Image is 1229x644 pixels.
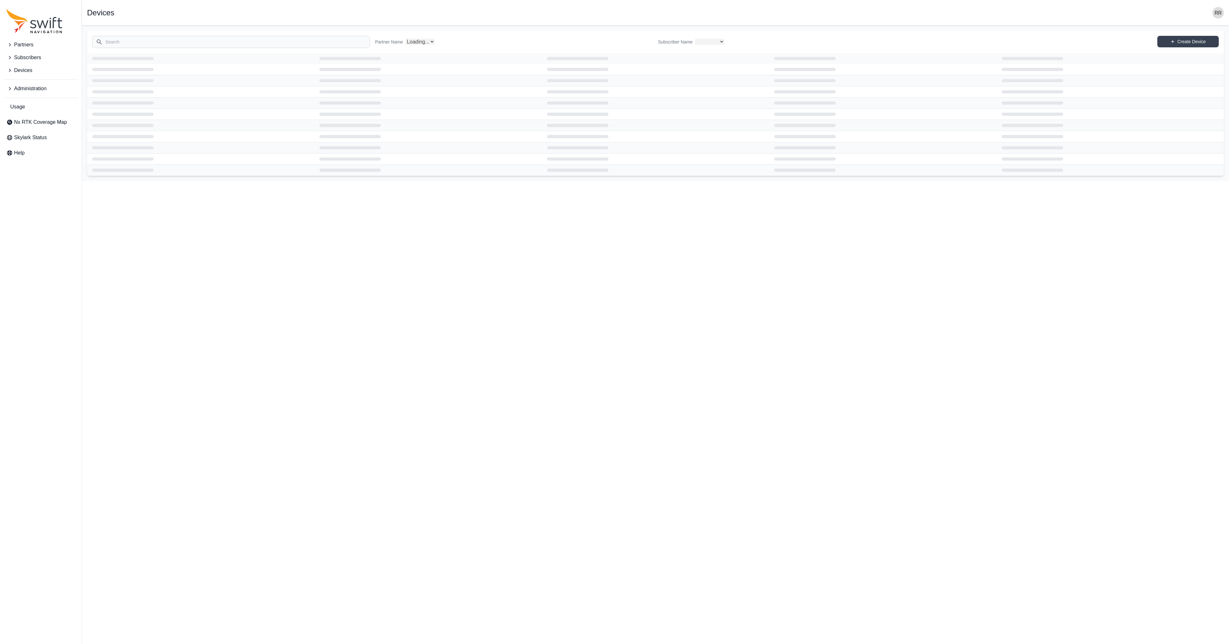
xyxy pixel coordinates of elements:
span: Skylark Status [14,134,47,141]
h1: Devices [87,9,114,17]
a: Create Device [1157,36,1219,47]
label: Partner Name [375,39,403,45]
button: Administration [4,82,78,95]
span: Nx RTK Coverage Map [14,118,67,126]
label: Subscriber Name [658,39,693,45]
a: Skylark Status [4,131,78,144]
button: Devices [4,64,78,77]
input: Search [92,36,370,48]
span: Usage [10,103,25,111]
a: Help [4,147,78,159]
a: Nx RTK Coverage Map [4,116,78,129]
span: Subscribers [14,54,41,61]
button: Partners [4,38,78,51]
span: Partners [14,41,33,49]
button: Subscribers [4,51,78,64]
a: Usage [4,100,78,113]
span: Administration [14,85,46,92]
span: Devices [14,67,32,74]
span: Help [14,149,25,157]
img: user photo [1212,7,1224,19]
